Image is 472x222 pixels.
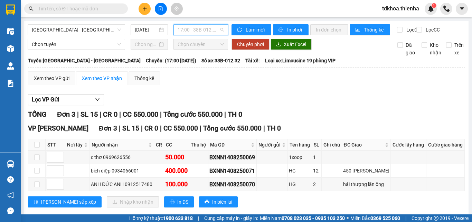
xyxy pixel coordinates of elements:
[164,139,189,151] th: CC
[178,25,224,35] span: 17:00 - 38B-012.32
[433,3,435,8] span: 1
[141,124,143,132] span: |
[350,214,400,222] span: Miền Bắc
[263,124,265,132] span: |
[82,74,122,82] div: Xem theo VP nhận
[163,124,198,132] span: CC 550.000
[7,160,14,168] img: warehouse-icon
[34,199,38,205] span: sort-ascending
[7,80,14,87] img: solution-icon
[423,26,441,34] span: Lọc CC
[246,26,266,34] span: Làm mới
[260,214,345,222] span: Miền Nam
[224,110,226,118] span: |
[391,139,426,151] th: Cước lấy hàng
[144,124,158,132] span: CR 0
[267,124,281,132] span: TH 0
[273,24,309,35] button: printerIn phơi
[95,97,100,102] span: down
[355,27,361,33] span: bar-chart
[154,139,164,151] th: CR
[403,41,418,56] span: Đã giao
[350,24,390,35] button: bar-chartThống kê
[99,124,117,132] span: Đơn 3
[208,178,256,191] td: BXNN1408250070
[209,153,255,162] div: BXNN1408250069
[312,139,321,151] th: SL
[208,164,256,178] td: BXNN1408250071
[135,26,158,34] input: 14/08/2025
[160,124,162,132] span: |
[284,41,306,48] span: Xuất Excel
[7,62,14,70] img: warehouse-icon
[165,166,188,176] div: 400.000
[212,198,232,206] span: In biên lai
[209,167,255,175] div: BXNN1408250071
[119,110,121,118] span: |
[282,215,345,221] strong: 0708 023 035 - 0935 103 250
[370,215,400,221] strong: 0369 525 060
[163,215,193,221] strong: 1900 633 818
[344,141,384,149] span: ĐC Giao
[199,196,238,207] button: printerIn biên lai
[119,124,121,132] span: |
[204,214,258,222] span: Cung cấp máy in - giấy in:
[91,153,153,161] div: c thơ 0969626556
[203,124,262,132] span: Tổng cước 550.000
[322,139,342,151] th: Ghi chú
[28,94,104,105] button: Lọc VP Gửi
[7,207,14,214] span: message
[57,110,75,118] span: Đơn 3
[123,110,158,118] span: CC 550.000
[237,27,243,33] span: sync
[432,3,436,8] sup: 1
[6,5,15,15] img: logo-vxr
[32,95,59,104] span: Lọc VP Gửi
[377,4,425,13] span: tdkhoa.thienha
[404,26,422,34] span: Lọc CR
[313,180,320,188] div: 2
[165,152,188,162] div: 50.000
[103,110,117,118] span: CR 0
[210,141,249,149] span: Mã GD
[38,5,120,12] input: Tìm tên, số ĐT hoặc mã đơn
[7,45,14,52] img: warehouse-icon
[428,6,434,12] img: icon-new-feature
[265,57,336,64] span: Loại xe: Limousine 19 phòng VIP
[177,198,188,206] span: In DS
[405,214,406,222] span: |
[91,167,153,175] div: bích diệp 0934066001
[228,110,242,118] span: TH 0
[129,214,193,222] span: Hỗ trợ kỹ thuật:
[122,124,139,132] span: SL 15
[7,176,14,183] span: question-circle
[343,180,389,188] div: hải thượng lãn ông
[29,6,34,11] span: search
[271,39,312,50] button: downloadXuất Excel
[171,3,183,15] button: aim
[77,110,79,118] span: |
[347,217,349,220] span: ⚪️
[205,199,209,205] span: printer
[208,151,256,164] td: BXNN1408250069
[163,110,223,118] span: Tổng cước 550.000
[343,167,389,175] div: 450 [PERSON_NAME]
[139,3,151,15] button: plus
[7,28,14,35] img: warehouse-icon
[155,3,167,15] button: file-add
[32,25,121,35] span: Hà Nội - Hà Tĩnh
[200,124,201,132] span: |
[158,6,163,11] span: file-add
[146,57,196,64] span: Chuyến: (17:00 [DATE])
[174,6,179,11] span: aim
[289,153,311,161] div: 1xoop
[232,39,270,50] button: Chuyển phơi
[160,110,162,118] span: |
[209,180,255,189] div: BXNN1408250070
[456,3,468,15] button: caret-down
[164,196,194,207] button: printerIn DS
[287,26,303,34] span: In phơi
[245,57,260,64] span: Tài xế:
[142,6,147,11] span: plus
[92,141,147,149] span: Người nhận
